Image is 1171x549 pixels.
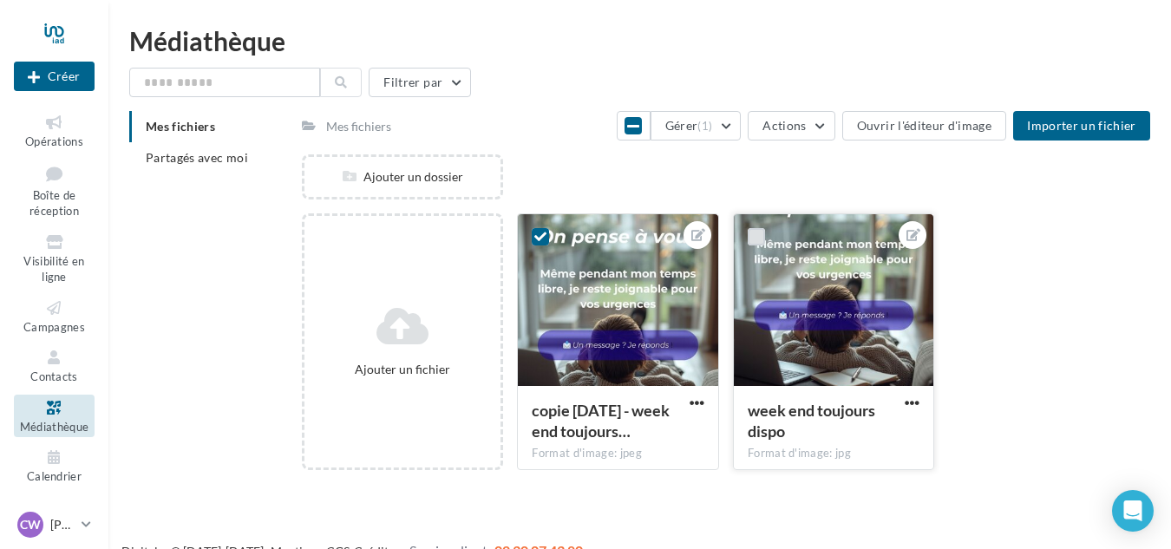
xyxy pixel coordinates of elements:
[532,446,704,461] div: Format d'image: jpeg
[14,444,95,487] a: Calendrier
[842,111,1006,141] button: Ouvrir l'éditeur d'image
[30,369,78,383] span: Contacts
[651,111,742,141] button: Gérer(1)
[129,28,1150,54] div: Médiathèque
[14,395,95,437] a: Médiathèque
[14,344,95,387] a: Contacts
[23,320,85,334] span: Campagnes
[1027,118,1136,133] span: Importer un fichier
[748,446,920,461] div: Format d'image: jpg
[14,62,95,91] div: Nouvelle campagne
[1013,111,1150,141] button: Importer un fichier
[14,159,95,222] a: Boîte de réception
[748,401,875,441] span: week end toujours dispo
[748,111,834,141] button: Actions
[14,229,95,288] a: Visibilité en ligne
[14,508,95,541] a: CW [PERSON_NAME]
[326,118,391,135] div: Mes fichiers
[311,361,494,378] div: Ajouter un fichier
[14,62,95,91] button: Créer
[14,295,95,337] a: Campagnes
[20,516,41,533] span: CW
[50,516,75,533] p: [PERSON_NAME]
[369,68,471,97] button: Filtrer par
[304,168,501,186] div: Ajouter un dossier
[29,188,79,219] span: Boîte de réception
[27,469,82,483] span: Calendrier
[697,119,712,133] span: (1)
[1112,490,1154,532] div: Open Intercom Messenger
[14,109,95,152] a: Opérations
[146,119,215,134] span: Mes fichiers
[762,118,806,133] span: Actions
[532,401,670,441] span: copie 23-08-2025 - week end toujours dispo
[23,254,84,284] span: Visibilité en ligne
[146,150,248,165] span: Partagés avec moi
[20,420,89,434] span: Médiathèque
[25,134,83,148] span: Opérations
